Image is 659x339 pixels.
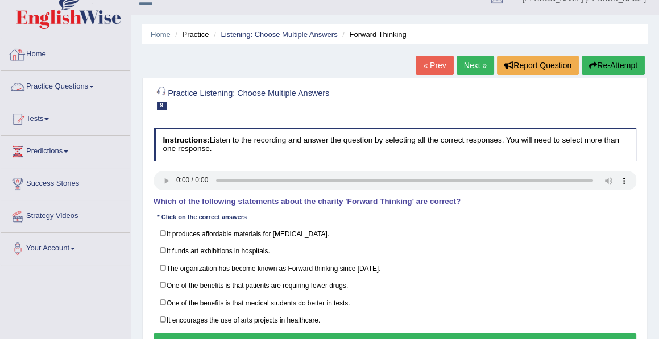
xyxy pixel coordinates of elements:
[151,30,171,39] a: Home
[1,39,130,67] a: Home
[457,56,494,75] a: Next »
[416,56,453,75] a: « Prev
[154,225,637,242] label: It produces affordable materials for [MEDICAL_DATA].
[154,311,637,329] label: It encourages the use of arts projects in healthcare.
[154,213,251,223] div: * Click on the correct answers
[154,242,637,260] label: It funds art exhibitions in hospitals.
[154,277,637,294] label: One of the benefits is that patients are requiring fewer drugs.
[582,56,645,75] button: Re-Attempt
[1,103,130,132] a: Tests
[154,86,453,110] h2: Practice Listening: Choose Multiple Answers
[154,198,637,206] h4: Which of the following statements about the charity 'Forward Thinking' are correct?
[157,102,167,110] span: 9
[154,128,637,161] h4: Listen to the recording and answer the question by selecting all the correct responses. You will ...
[1,233,130,261] a: Your Account
[154,260,637,277] label: The organization has become known as Forward thinking since [DATE].
[1,200,130,229] a: Strategy Videos
[497,56,579,75] button: Report Question
[221,30,337,39] a: Listening: Choose Multiple Answers
[1,136,130,164] a: Predictions
[172,29,209,40] li: Practice
[154,294,637,311] label: One of the benefits is that medical students do better in tests.
[339,29,406,40] li: Forward Thinking
[163,136,209,144] b: Instructions:
[1,168,130,196] a: Success Stories
[1,71,130,99] a: Practice Questions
